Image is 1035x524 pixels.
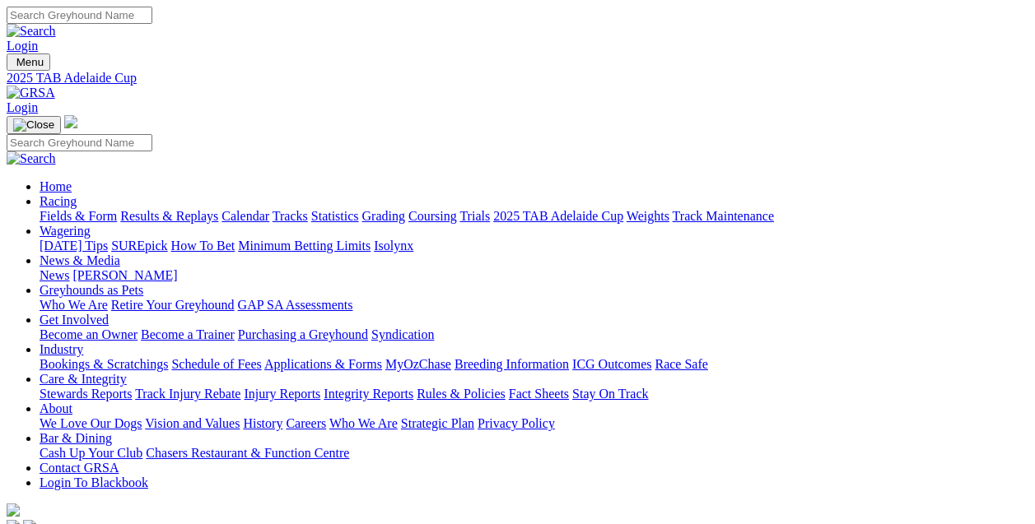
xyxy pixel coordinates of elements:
[7,134,152,151] input: Search
[7,39,38,53] a: Login
[264,357,382,371] a: Applications & Forms
[7,7,152,24] input: Search
[221,209,269,223] a: Calendar
[455,357,569,371] a: Breeding Information
[40,194,77,208] a: Racing
[40,298,108,312] a: Who We Are
[40,224,91,238] a: Wagering
[478,416,555,430] a: Privacy Policy
[16,56,44,68] span: Menu
[40,416,142,430] a: We Love Our Dogs
[40,179,72,193] a: Home
[40,431,112,445] a: Bar & Dining
[493,209,623,223] a: 2025 TAB Adelaide Cup
[673,209,774,223] a: Track Maintenance
[459,209,490,223] a: Trials
[286,416,326,430] a: Careers
[40,283,143,297] a: Greyhounds as Pets
[40,401,72,415] a: About
[40,372,127,386] a: Care & Integrity
[40,239,1028,253] div: Wagering
[40,327,138,341] a: Become an Owner
[7,151,56,166] img: Search
[40,387,132,401] a: Stewards Reports
[135,387,240,401] a: Track Injury Rebate
[572,387,648,401] a: Stay On Track
[408,209,457,223] a: Coursing
[7,116,61,134] button: Toggle navigation
[244,387,320,401] a: Injury Reports
[40,446,1028,461] div: Bar & Dining
[385,357,451,371] a: MyOzChase
[7,86,55,100] img: GRSA
[7,503,20,517] img: logo-grsa-white.png
[40,357,1028,372] div: Industry
[141,327,235,341] a: Become a Trainer
[40,387,1028,401] div: Care & Integrity
[655,357,707,371] a: Race Safe
[311,209,359,223] a: Statistics
[40,313,109,327] a: Get Involved
[238,239,371,253] a: Minimum Betting Limits
[7,100,38,114] a: Login
[146,446,349,460] a: Chasers Restaurant & Function Centre
[40,475,148,489] a: Login To Blackbook
[273,209,308,223] a: Tracks
[64,115,77,128] img: logo-grsa-white.png
[13,118,54,132] img: Close
[238,327,368,341] a: Purchasing a Greyhound
[40,239,108,253] a: [DATE] Tips
[171,239,235,253] a: How To Bet
[40,268,1028,283] div: News & Media
[40,268,69,282] a: News
[40,461,119,475] a: Contact GRSA
[40,446,142,460] a: Cash Up Your Club
[40,298,1028,313] div: Greyhounds as Pets
[572,357,651,371] a: ICG Outcomes
[40,209,1028,224] div: Racing
[7,24,56,39] img: Search
[40,253,120,267] a: News & Media
[374,239,413,253] a: Isolynx
[243,416,282,430] a: History
[40,327,1028,342] div: Get Involved
[171,357,261,371] a: Schedule of Fees
[145,416,240,430] a: Vision and Values
[401,416,474,430] a: Strategic Plan
[40,416,1028,431] div: About
[329,416,398,430] a: Who We Are
[627,209,669,223] a: Weights
[371,327,434,341] a: Syndication
[40,209,117,223] a: Fields & Form
[362,209,405,223] a: Grading
[111,239,167,253] a: SUREpick
[72,268,177,282] a: [PERSON_NAME]
[324,387,413,401] a: Integrity Reports
[509,387,569,401] a: Fact Sheets
[111,298,235,312] a: Retire Your Greyhound
[40,357,168,371] a: Bookings & Scratchings
[7,53,50,71] button: Toggle navigation
[238,298,353,312] a: GAP SA Assessments
[7,71,1028,86] a: 2025 TAB Adelaide Cup
[120,209,218,223] a: Results & Replays
[417,387,506,401] a: Rules & Policies
[40,342,83,356] a: Industry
